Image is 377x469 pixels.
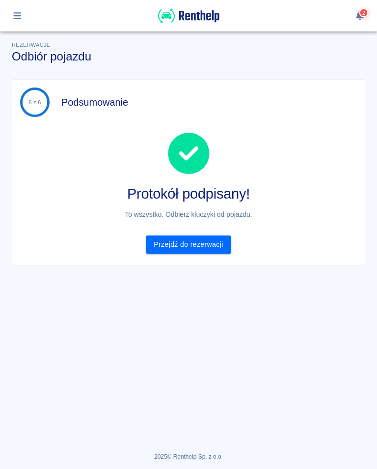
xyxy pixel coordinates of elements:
span: Rezerwacje [12,42,50,48]
h6: To wszystko. Odbierz kluczyki od pojazdu. [20,209,357,220]
div: 6 z 6 [28,99,41,106]
img: Renthelp logo [158,8,219,24]
h4: Podsumowanie [61,96,128,108]
button: 2 [350,7,370,24]
h2: Protokół podpisany! [20,186,357,202]
span: 2 [361,10,366,16]
h3: Odbiór pojazdu [12,50,365,63]
a: Renthelp logo [158,18,219,26]
a: Przejdź do rezerwacji [146,235,231,254]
